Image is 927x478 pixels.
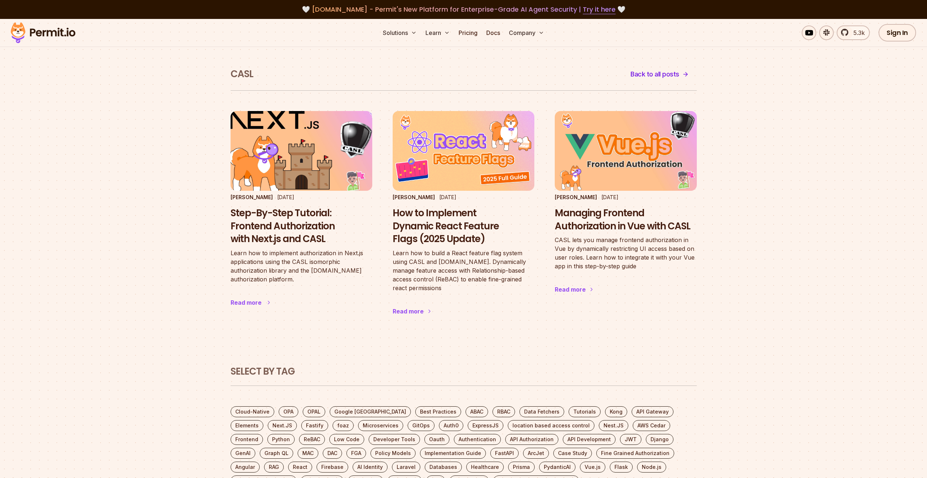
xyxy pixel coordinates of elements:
[423,25,453,40] button: Learn
[468,420,503,431] a: ExpressJS
[7,20,79,45] img: Permit logo
[279,406,298,417] a: OPA
[288,462,312,473] a: React
[466,406,488,417] a: ABAC
[393,207,534,246] h3: How to Implement Dynamic React Feature Flags (2025 Update)
[299,434,325,445] a: ReBAC
[231,298,262,307] div: Read more
[393,194,435,201] p: [PERSON_NAME]
[483,25,503,40] a: Docs
[849,28,865,37] span: 5.3k
[555,111,696,191] img: Managing Frontend Authorization in Vue with CASL
[555,207,696,233] h3: Managing Frontend Authorization in Vue with CASL
[329,434,364,445] a: Low Code
[420,448,486,459] a: Implementation Guide
[277,194,294,200] time: [DATE]
[490,448,519,459] a: FastAPI
[631,69,679,79] span: Back to all posts
[301,420,328,431] a: Fastify
[408,420,435,431] a: GitOps
[601,194,618,200] time: [DATE]
[317,462,348,473] a: Firebase
[260,448,293,459] a: Graph QL
[646,434,673,445] a: Django
[415,406,461,417] a: Best Practices
[231,111,372,321] a: Step-By-Step Tutorial: Frontend Authorization with Next.js and CASL[PERSON_NAME][DATE]Step-By-Ste...
[369,434,420,445] a: Developer Tools
[392,462,420,473] a: Laravel
[393,249,534,292] p: Learn how to build a React feature flag system using CASL and [DOMAIN_NAME]. Dynamically manage f...
[879,24,916,42] a: Sign In
[454,434,501,445] a: Authentication
[637,462,666,473] a: Node.js
[580,462,605,473] a: Vue.js
[439,420,463,431] a: Auth0
[231,194,273,201] p: [PERSON_NAME]
[323,448,342,459] a: DAC
[555,236,696,270] p: CASL lets you manage frontend authorization in Vue by dynamically restricting UI access based on ...
[583,5,616,14] a: Try it here
[264,462,284,473] a: RAG
[622,66,697,83] a: Back to all posts
[425,462,462,473] a: Databases
[223,107,379,195] img: Step-By-Step Tutorial: Frontend Authorization with Next.js and CASL
[555,194,597,201] p: [PERSON_NAME]
[563,434,616,445] a: API Development
[353,462,388,473] a: AI Identity
[393,111,534,330] a: How to Implement Dynamic React Feature Flags (2025 Update)[PERSON_NAME][DATE]How to Implement Dyn...
[508,420,594,431] a: location based access control
[553,448,592,459] a: Case Study
[312,5,616,14] span: [DOMAIN_NAME] - Permit's New Platform for Enterprise-Grade AI Agent Security |
[298,448,318,459] a: MAC
[439,194,456,200] time: [DATE]
[506,25,547,40] button: Company
[358,420,403,431] a: Microservices
[505,434,558,445] a: API Authorization
[231,207,372,246] h3: Step-By-Step Tutorial: Frontend Authorization with Next.js and CASL
[466,462,504,473] a: Healthcare
[268,420,297,431] a: Next.JS
[231,365,697,378] h2: Select by Tag
[393,111,534,191] img: How to Implement Dynamic React Feature Flags (2025 Update)
[508,462,535,473] a: Prisma
[231,448,255,459] a: GenAI
[267,434,295,445] a: Python
[569,406,601,417] a: Tutorials
[523,448,549,459] a: ArcJet
[555,285,586,294] div: Read more
[596,448,674,459] a: Fine Grained Authorization
[370,448,416,459] a: Policy Models
[393,307,424,316] div: Read more
[519,406,564,417] a: Data Fetchers
[303,406,325,417] a: OPAL
[633,420,670,431] a: AWS Cedar
[492,406,515,417] a: RBAC
[424,434,449,445] a: Oauth
[333,420,354,431] a: foaz
[330,406,411,417] a: Google [GEOGRAPHIC_DATA]
[610,462,633,473] a: Flask
[837,25,870,40] a: 5.3k
[231,434,263,445] a: Frontend
[620,434,641,445] a: JWT
[456,25,480,40] a: Pricing
[539,462,576,473] a: PydanticAI
[231,249,372,284] p: Learn how to implement authorization in Next.js applications using the CASL isomorphic authorizat...
[555,111,696,309] a: Managing Frontend Authorization in Vue with CASL[PERSON_NAME][DATE]Managing Frontend Authorizatio...
[632,406,673,417] a: API Gateway
[231,462,260,473] a: Angular
[346,448,366,459] a: FGA
[605,406,627,417] a: Kong
[599,420,628,431] a: Nest.JS
[380,25,420,40] button: Solutions
[231,420,263,431] a: Elements
[231,406,274,417] a: Cloud-Native
[17,4,910,15] div: 🤍 🤍
[231,68,253,81] h1: CASL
